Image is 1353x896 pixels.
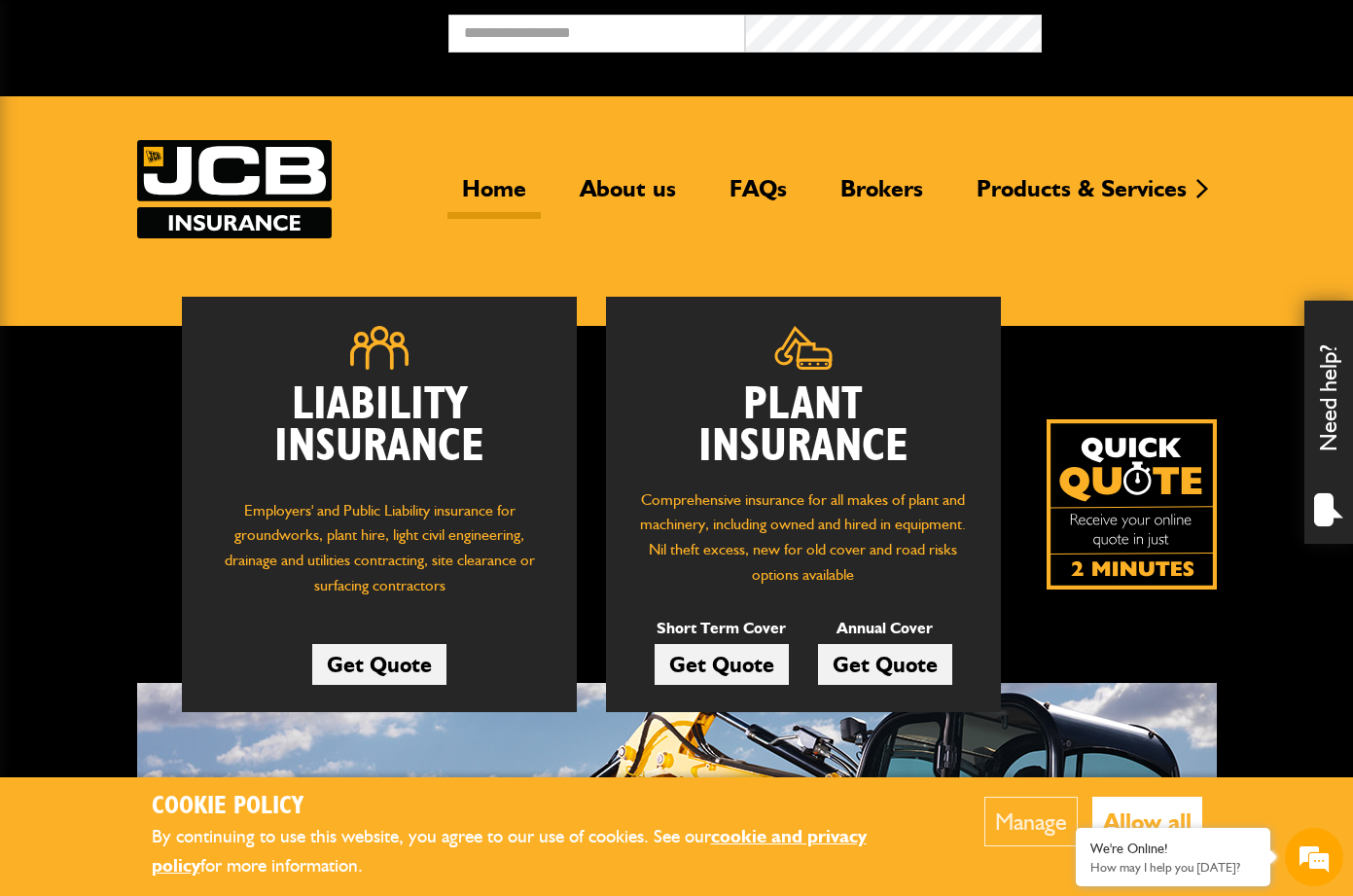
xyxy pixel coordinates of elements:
h2: Cookie Policy [152,792,925,822]
p: By continuing to use this website, you agree to our use of cookies. See our for more information. [152,822,925,881]
a: FAQs [715,174,801,219]
p: Annual Cover [818,616,952,641]
h2: Plant Insurance [635,384,972,468]
div: Need help? [1304,301,1353,544]
a: About us [565,174,691,219]
a: Get Quote [818,644,952,685]
a: Brokers [826,174,938,219]
a: Get your insurance quote isn just 2-minutes [1047,419,1217,590]
h2: Liability Insurance [211,384,548,479]
p: Employers' and Public Liability insurance for groundworks, plant hire, light civil engineering, d... [211,498,548,608]
a: Get Quote [312,644,446,685]
a: cookie and privacy policy [152,825,867,878]
div: We're Online! [1090,841,1256,857]
button: Allow all [1092,797,1202,846]
p: Short Term Cover [655,616,789,641]
button: Broker Login [1042,15,1338,45]
a: Get Quote [655,644,789,685]
a: Products & Services [962,174,1201,219]
img: JCB Insurance Services logo [137,140,332,238]
a: JCB Insurance Services [137,140,332,238]
a: Home [447,174,541,219]
p: How may I help you today? [1090,860,1256,875]
img: Quick Quote [1047,419,1217,590]
button: Manage [984,797,1078,846]
p: Comprehensive insurance for all makes of plant and machinery, including owned and hired in equipm... [635,487,972,587]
